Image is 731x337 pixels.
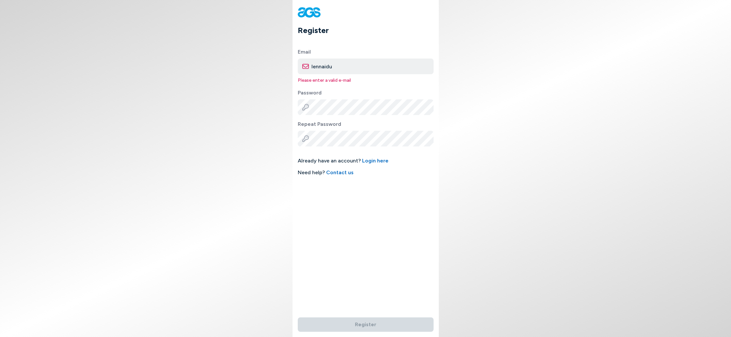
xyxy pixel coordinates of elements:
h1: Register [298,25,439,36]
button: Register [298,317,434,332]
span: Already have an account? [298,157,434,165]
label: Password [298,89,434,97]
a: Contact us [326,169,354,176]
label: Email [298,48,434,56]
input: Type here [298,59,434,74]
a: Login here [362,158,389,164]
label: Repeat Password [298,120,434,128]
span: Please enter a valid e-mail [298,77,434,84]
span: Need help? [298,169,434,177]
